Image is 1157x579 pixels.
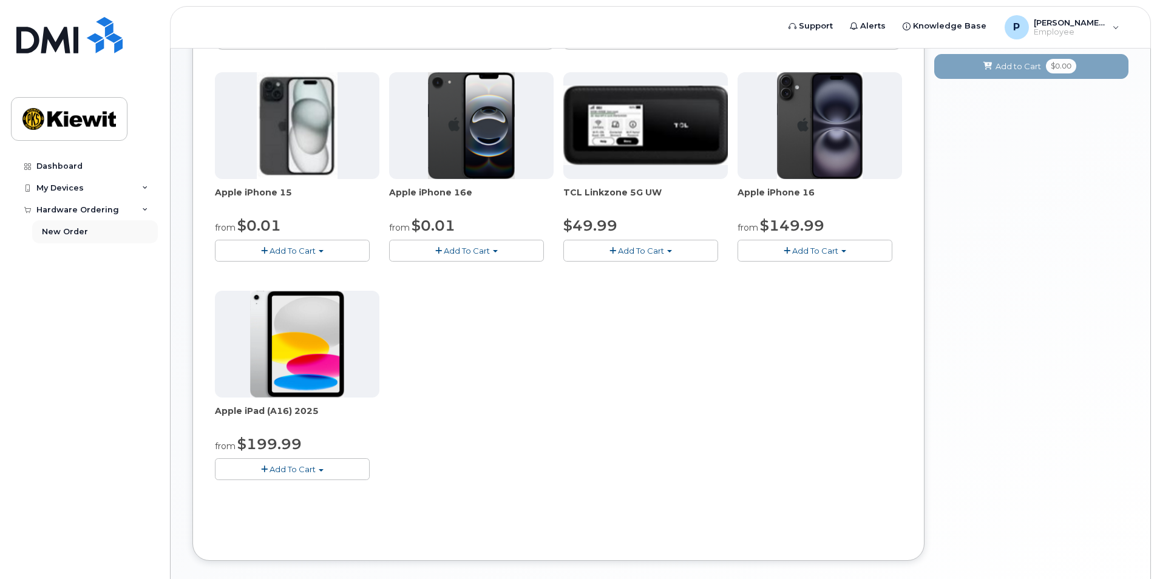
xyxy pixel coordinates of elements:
span: Add To Cart [270,246,316,256]
iframe: Messenger Launcher [1104,526,1148,570]
button: Add To Cart [389,240,544,261]
span: [PERSON_NAME].[PERSON_NAME] [1034,18,1107,27]
img: linkzone5g.png [563,86,728,165]
span: Add To Cart [444,246,490,256]
div: Paul.Belobraydic [996,15,1128,39]
img: iphone15.jpg [257,72,338,179]
button: Add To Cart [738,240,892,261]
div: Apple iPhone 16 [738,186,902,211]
span: Add To Cart [270,464,316,474]
span: $0.01 [412,217,455,234]
div: Apple iPhone 16e [389,186,554,211]
div: Apple iPad (A16) 2025 [215,405,379,429]
small: from [215,441,236,452]
span: $0.00 [1046,59,1076,73]
a: Support [780,14,841,38]
small: from [738,222,758,233]
button: Add To Cart [215,240,370,261]
span: Add to Cart [996,61,1041,72]
span: $149.99 [760,217,824,234]
a: Alerts [841,14,894,38]
img: ipad_11.png [250,291,344,398]
span: Knowledge Base [913,20,986,32]
span: P [1013,20,1020,35]
span: $49.99 [563,217,617,234]
span: Support [799,20,833,32]
span: Add To Cart [792,246,838,256]
span: Employee [1034,27,1107,37]
small: from [215,222,236,233]
span: Alerts [860,20,886,32]
span: $199.99 [237,435,302,453]
button: Add To Cart [215,458,370,479]
small: from [389,222,410,233]
div: Apple iPhone 15 [215,186,379,211]
img: iphone16e.png [428,72,515,179]
a: Knowledge Base [894,14,995,38]
img: iphone_16_plus.png [777,72,863,179]
button: Add To Cart [563,240,718,261]
button: Add to Cart $0.00 [934,54,1128,79]
span: Add To Cart [618,246,664,256]
span: $0.01 [237,217,281,234]
div: TCL Linkzone 5G UW [563,186,728,211]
